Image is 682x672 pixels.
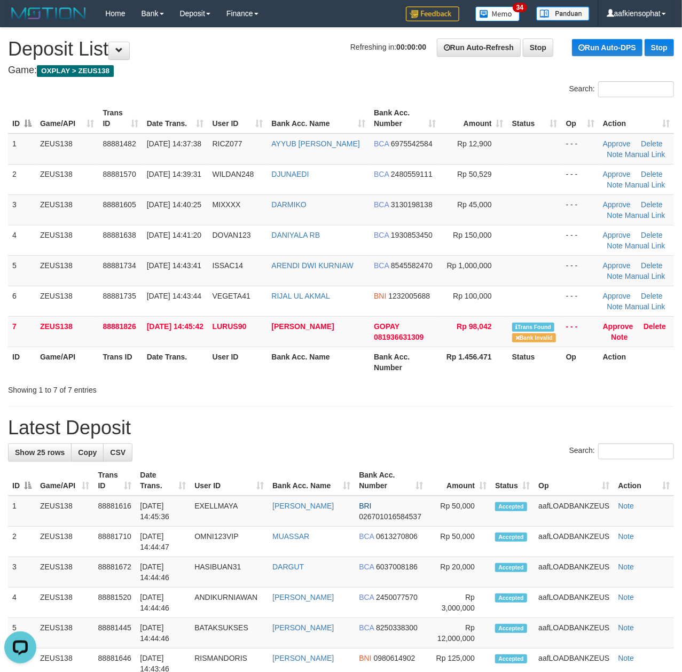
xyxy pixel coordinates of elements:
td: ANDIKURNIAWAN [190,588,268,618]
label: Search: [569,81,674,97]
td: 5 [8,618,36,648]
span: Accepted [495,624,527,633]
span: Copy 2480559111 to clipboard [391,170,433,178]
td: Rp 3,000,000 [427,588,491,618]
span: OXPLAY > ZEUS138 [37,65,114,77]
a: Delete [641,139,662,148]
td: aafLOADBANKZEUS [534,588,614,618]
td: 5 [8,255,36,286]
a: DANIYALA RB [271,231,320,239]
a: [PERSON_NAME] [272,654,334,662]
span: BNI [359,654,371,662]
td: - - - [562,286,599,316]
span: GOPAY [374,322,399,331]
td: aafLOADBANKZEUS [534,527,614,557]
td: 88881672 [93,557,136,588]
span: Copy 081936631309 to clipboard [374,333,424,341]
a: Approve [603,231,631,239]
td: aafLOADBANKZEUS [534,557,614,588]
td: ZEUS138 [36,557,93,588]
a: Show 25 rows [8,443,72,462]
a: ARENDI DWI KURNIAW [271,261,353,270]
th: Bank Acc. Number: activate to sort column ascending [370,103,440,134]
span: [DATE] 14:43:44 [147,292,201,300]
td: BATAKSUKSES [190,618,268,648]
span: LURUS90 [213,322,247,331]
td: EXELLMAYA [190,496,268,527]
th: Action: activate to sort column ascending [614,465,674,496]
span: VEGETA41 [213,292,250,300]
td: aafLOADBANKZEUS [534,496,614,527]
span: Copy 2450077570 to clipboard [376,593,418,601]
td: ZEUS138 [36,618,93,648]
a: Approve [603,139,631,148]
th: Trans ID: activate to sort column ascending [93,465,136,496]
span: [DATE] 14:41:20 [147,231,201,239]
td: 3 [8,557,36,588]
a: Delete [644,322,666,331]
span: BRI [359,502,371,510]
h4: Game: [8,65,674,76]
span: Accepted [495,533,527,542]
a: Note [607,302,623,311]
a: Note [607,211,623,220]
td: 3 [8,194,36,225]
td: Rp 50,000 [427,496,491,527]
td: [DATE] 14:44:47 [136,527,190,557]
th: Trans ID [98,347,142,377]
a: Note [607,181,623,189]
td: ZEUS138 [36,134,98,165]
td: Rp 20,000 [427,557,491,588]
a: Note [607,241,623,250]
strong: 00:00:00 [396,43,426,51]
span: DOVAN123 [213,231,251,239]
span: Accepted [495,563,527,572]
td: aafLOADBANKZEUS [534,618,614,648]
span: 88881570 [103,170,136,178]
a: [PERSON_NAME] [272,502,334,510]
th: Status: activate to sort column ascending [491,465,534,496]
span: [DATE] 14:43:41 [147,261,201,270]
th: Bank Acc. Name: activate to sort column ascending [268,465,355,496]
span: Copy 1232005688 to clipboard [388,292,430,300]
span: BCA [359,532,374,541]
th: Bank Acc. Name: activate to sort column ascending [267,103,370,134]
span: BCA [374,261,389,270]
td: HASIBUAN31 [190,557,268,588]
td: ZEUS138 [36,588,93,618]
span: 88881638 [103,231,136,239]
td: ZEUS138 [36,194,98,225]
a: CSV [103,443,132,462]
span: Refreshing in: [350,43,426,51]
input: Search: [598,443,674,459]
td: 4 [8,588,36,618]
th: Amount: activate to sort column ascending [427,465,491,496]
a: Approve [603,170,631,178]
th: ID: activate to sort column descending [8,465,36,496]
span: [DATE] 14:40:25 [147,200,201,209]
th: Rp 1.456.471 [440,347,508,377]
span: Similar transaction found [512,323,555,332]
td: [DATE] 14:44:46 [136,618,190,648]
span: Accepted [495,654,527,663]
a: MUASSAR [272,532,309,541]
span: [DATE] 14:39:31 [147,170,201,178]
span: Copy 0980614902 to clipboard [374,654,416,662]
span: 88881826 [103,322,136,331]
a: Delete [641,170,662,178]
td: [DATE] 14:44:46 [136,557,190,588]
span: Copy 6037008186 to clipboard [376,562,418,571]
a: Delete [641,292,662,300]
td: ZEUS138 [36,316,98,347]
img: Feedback.jpg [406,6,459,21]
a: Approve [603,261,631,270]
th: User ID [208,347,268,377]
td: OMNI123VIP [190,527,268,557]
td: 1 [8,134,36,165]
span: Rp 98,042 [457,322,491,331]
a: Manual Link [625,150,665,159]
th: Bank Acc. Name [267,347,370,377]
td: ZEUS138 [36,496,93,527]
span: Rp 45,000 [457,200,492,209]
span: Rp 1,000,000 [447,261,492,270]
